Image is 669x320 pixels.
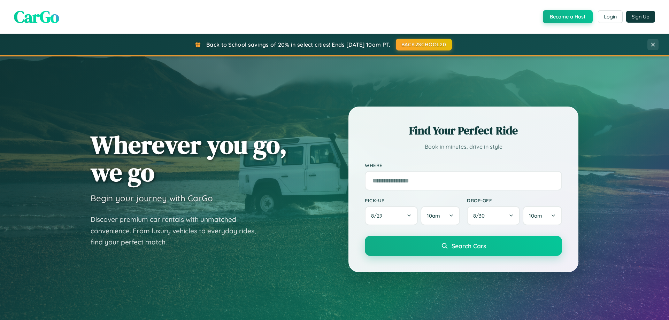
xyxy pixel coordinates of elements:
button: Sign Up [626,11,655,23]
p: Discover premium car rentals with unmatched convenience. From luxury vehicles to everyday rides, ... [91,214,265,248]
span: Search Cars [452,242,486,250]
span: 8 / 30 [473,212,488,219]
button: 8/30 [467,206,520,225]
h3: Begin your journey with CarGo [91,193,213,203]
h1: Wherever you go, we go [91,131,287,186]
button: 8/29 [365,206,418,225]
span: CarGo [14,5,59,28]
span: 10am [427,212,440,219]
button: Login [598,10,623,23]
button: Become a Host [543,10,593,23]
button: 10am [523,206,562,225]
span: 8 / 29 [371,212,386,219]
span: Back to School savings of 20% in select cities! Ends [DATE] 10am PT. [206,41,390,48]
button: Search Cars [365,236,562,256]
label: Where [365,162,562,168]
span: 10am [529,212,542,219]
p: Book in minutes, drive in style [365,142,562,152]
button: BACK2SCHOOL20 [396,39,452,50]
label: Pick-up [365,197,460,203]
label: Drop-off [467,197,562,203]
button: 10am [421,206,460,225]
h2: Find Your Perfect Ride [365,123,562,138]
